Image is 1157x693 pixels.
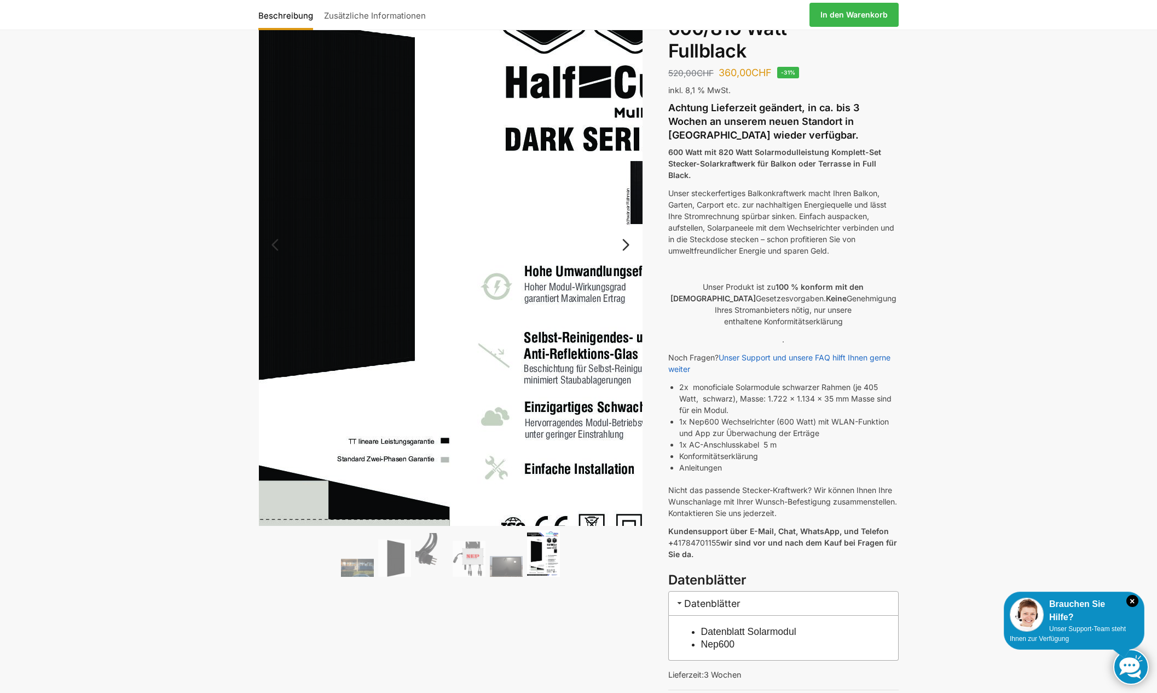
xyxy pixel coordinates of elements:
bdi: 360,00 [719,67,772,78]
li: 2x monoficiale Solarmodule schwarzer Rahmen (je 405 Watt, schwarz), Masse: 1.722 x 1.134 x 35 mm ... [679,381,899,416]
li: Konformitätserklärung [679,450,899,462]
a: In den Warenkorb [809,3,899,27]
li: 1x AC-Anschlusskabel 5 m [679,439,899,450]
span: 3 Wochen [704,670,742,679]
img: Balkonkraftwerk 600/810 Watt Fullblack – Bild 5 [490,556,523,577]
strong: Keine [826,294,847,303]
img: Customer service [1010,598,1044,632]
li: Anleitungen [679,462,899,473]
a: Unser Support und unsere FAQ hilft Ihnen gerne weiter [668,353,890,374]
a: Zusätzliche Informationen [319,2,431,28]
a: Beschreibung [258,2,319,28]
span: CHF [697,68,714,78]
img: NEP 800 Drosselbar auf 600 Watt [453,541,485,577]
a: Datenblatt Solarmodul [701,626,796,637]
img: Anschlusskabel-3meter_schweizer-stecker [415,533,448,577]
p: Unser steckerfertiges Balkonkraftwerk macht Ihren Balkon, Garten, Carport etc. zur nachhaltigen E... [668,187,899,256]
li: 1x Nep600 Wechselrichter (600 Watt) mit WLAN-Funktion und App zur Überwachung der Erträge [679,416,899,439]
span: inkl. 8,1 % MwSt. [668,85,731,95]
span: Lieferzeit: [668,670,742,679]
i: Schließen [1126,595,1138,607]
p: 41784701155 [668,525,899,560]
img: TommaTech Vorderseite [378,540,411,577]
p: Noch Fragen? [668,352,899,375]
h3: Datenblätter [668,591,899,616]
p: Unser Produkt ist zu Gesetzesvorgaben. Genehmigung Ihres Stromanbieters nötig, nur unsere enthalt... [668,281,899,327]
span: CHF [751,67,772,78]
strong: Achtung Lieferzeit geändert, in ca. bis 3 Wochen an unserem neuen Standort in [GEOGRAPHIC_DATA] w... [668,102,859,141]
span: Unser Support-Team steht Ihnen zur Verfügung [1010,625,1126,643]
img: Balkonkraftwerk 600/810 Watt Fullblack – Bild 6 [527,530,560,577]
p: Nicht das passende Stecker-Kraftwerk? Wir können Ihnen Ihre Wunschanlage mit Ihrer Wunsch-Befesti... [668,484,899,519]
strong: Kundensupport über E-Mail, Chat, WhatsApp, und Telefon + [668,526,889,547]
h3: Datenblätter [668,571,899,590]
img: 2 Balkonkraftwerke [341,559,374,577]
bdi: 520,00 [668,68,714,78]
strong: wir sind vor und nach dem Kauf bei Fragen für Sie da. [668,538,897,559]
a: Nep600 [701,639,735,650]
p: . [668,334,899,345]
div: Brauchen Sie Hilfe? [1010,598,1138,624]
span: -31% [777,67,800,78]
strong: 600 Watt mit 820 Watt Solarmodulleistung Komplett-Set Stecker-Solarkraftwerk für Balkon oder Terr... [668,147,881,180]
